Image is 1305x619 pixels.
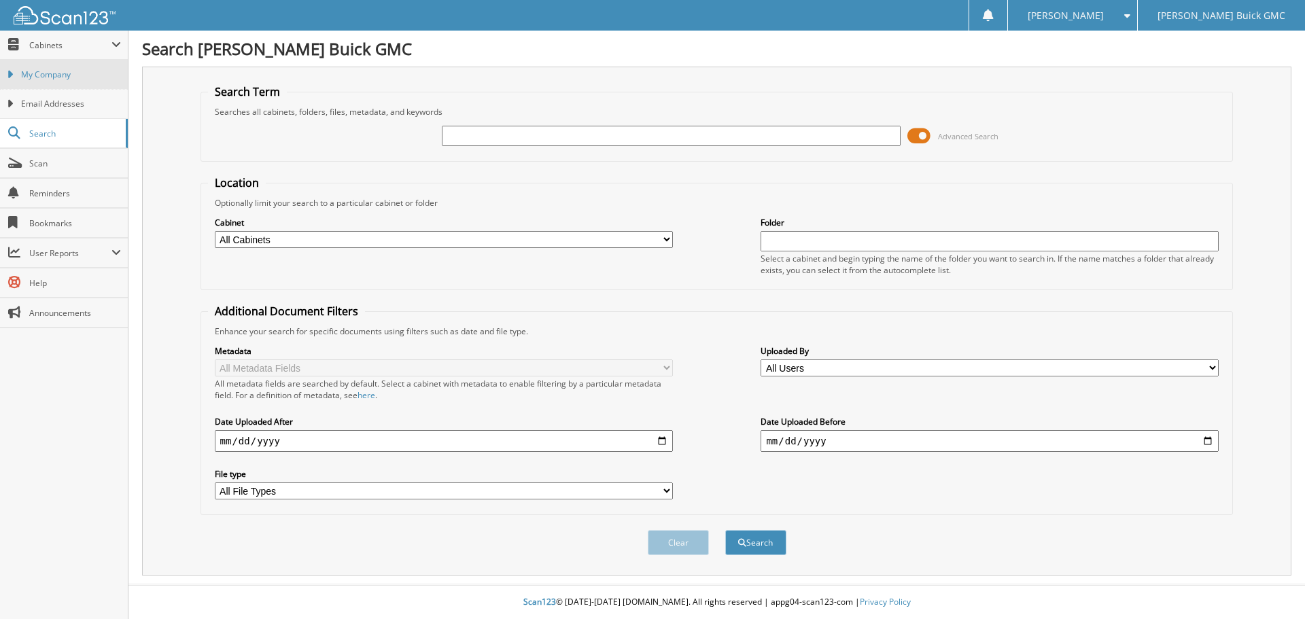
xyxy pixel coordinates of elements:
[523,596,556,607] span: Scan123
[215,430,673,452] input: start
[29,188,121,199] span: Reminders
[29,307,121,319] span: Announcements
[1237,554,1305,619] iframe: Chat Widget
[208,106,1226,118] div: Searches all cabinets, folders, files, metadata, and keywords
[128,586,1305,619] div: © [DATE]-[DATE] [DOMAIN_NAME]. All rights reserved | appg04-scan123-com |
[1028,12,1104,20] span: [PERSON_NAME]
[208,325,1226,337] div: Enhance your search for specific documents using filters such as date and file type.
[14,6,116,24] img: scan123-logo-white.svg
[29,277,121,289] span: Help
[21,69,121,81] span: My Company
[215,217,673,228] label: Cabinet
[761,430,1219,452] input: end
[1158,12,1285,20] span: [PERSON_NAME] Buick GMC
[938,131,998,141] span: Advanced Search
[208,197,1226,209] div: Optionally limit your search to a particular cabinet or folder
[215,416,673,427] label: Date Uploaded After
[215,468,673,480] label: File type
[142,37,1291,60] h1: Search [PERSON_NAME] Buick GMC
[29,247,111,259] span: User Reports
[208,304,365,319] legend: Additional Document Filters
[29,158,121,169] span: Scan
[860,596,911,607] a: Privacy Policy
[29,39,111,51] span: Cabinets
[761,217,1219,228] label: Folder
[358,389,375,401] a: here
[761,345,1219,357] label: Uploaded By
[29,128,119,139] span: Search
[761,253,1219,276] div: Select a cabinet and begin typing the name of the folder you want to search in. If the name match...
[208,175,266,190] legend: Location
[21,98,121,110] span: Email Addresses
[215,378,673,401] div: All metadata fields are searched by default. Select a cabinet with metadata to enable filtering b...
[215,345,673,357] label: Metadata
[648,530,709,555] button: Clear
[208,84,287,99] legend: Search Term
[29,217,121,229] span: Bookmarks
[761,416,1219,427] label: Date Uploaded Before
[725,530,786,555] button: Search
